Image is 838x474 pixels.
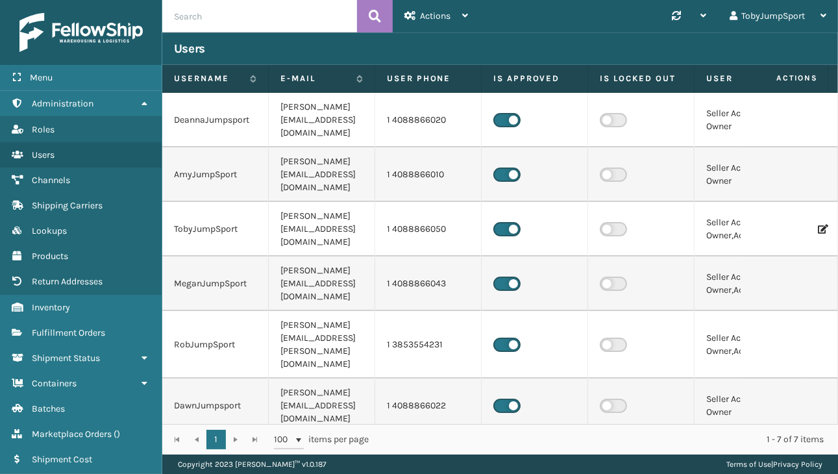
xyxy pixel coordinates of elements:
[32,225,67,236] span: Lookups
[773,460,822,469] a: Privacy Policy
[162,379,269,433] td: DawnJumpsport
[162,311,269,379] td: RobJumpSport
[32,429,112,440] span: Marketplace Orders
[206,430,226,449] a: 1
[32,200,103,211] span: Shipping Carriers
[269,256,375,311] td: [PERSON_NAME][EMAIL_ADDRESS][DOMAIN_NAME]
[162,256,269,311] td: MeganJumpSport
[695,311,801,379] td: Seller Account Owner,Administrators
[162,93,269,147] td: DeannaJumpsport
[19,13,143,52] img: logo
[695,93,801,147] td: Seller Account Owner
[274,430,369,449] span: items per page
[375,379,482,433] td: 1 4088866022
[32,175,70,186] span: Channels
[269,93,375,147] td: [PERSON_NAME][EMAIL_ADDRESS][DOMAIN_NAME]
[174,73,243,84] label: Username
[114,429,120,440] span: ( )
[32,302,70,313] span: Inventory
[32,124,55,135] span: Roles
[695,202,801,256] td: Seller Account Owner,Administrators
[269,202,375,256] td: [PERSON_NAME][EMAIL_ADDRESS][DOMAIN_NAME]
[269,379,375,433] td: [PERSON_NAME][EMAIL_ADDRESS][DOMAIN_NAME]
[695,256,801,311] td: Seller Account Owner,Administrators
[375,147,482,202] td: 1 4088866010
[726,460,771,469] a: Terms of Use
[32,327,105,338] span: Fulfillment Orders
[726,455,822,474] div: |
[162,147,269,202] td: AmyJumpSport
[695,147,801,202] td: Seller Account Owner
[600,73,682,84] label: Is Locked Out
[32,251,68,262] span: Products
[274,433,293,446] span: 100
[387,433,824,446] div: 1 - 7 of 7 items
[32,353,100,364] span: Shipment Status
[269,147,375,202] td: [PERSON_NAME][EMAIL_ADDRESS][DOMAIN_NAME]
[32,403,65,414] span: Batches
[387,73,469,84] label: User phone
[375,202,482,256] td: 1 4088866050
[32,454,92,465] span: Shipment Cost
[174,41,205,56] h3: Users
[735,68,826,89] span: Actions
[280,73,350,84] label: E-mail
[32,378,77,389] span: Containers
[375,311,482,379] td: 1 3853554231
[375,93,482,147] td: 1 4088866020
[178,455,327,474] p: Copyright 2023 [PERSON_NAME]™ v 1.0.187
[695,379,801,433] td: Seller Account Owner
[30,72,53,83] span: Menu
[269,311,375,379] td: [PERSON_NAME][EMAIL_ADDRESS][PERSON_NAME][DOMAIN_NAME]
[706,73,789,84] label: User Roles
[32,276,103,287] span: Return Addresses
[32,149,55,160] span: Users
[162,202,269,256] td: TobyJumpSport
[375,256,482,311] td: 1 4088866043
[32,98,93,109] span: Administration
[818,225,826,234] i: Edit
[493,73,576,84] label: Is Approved
[420,10,450,21] span: Actions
